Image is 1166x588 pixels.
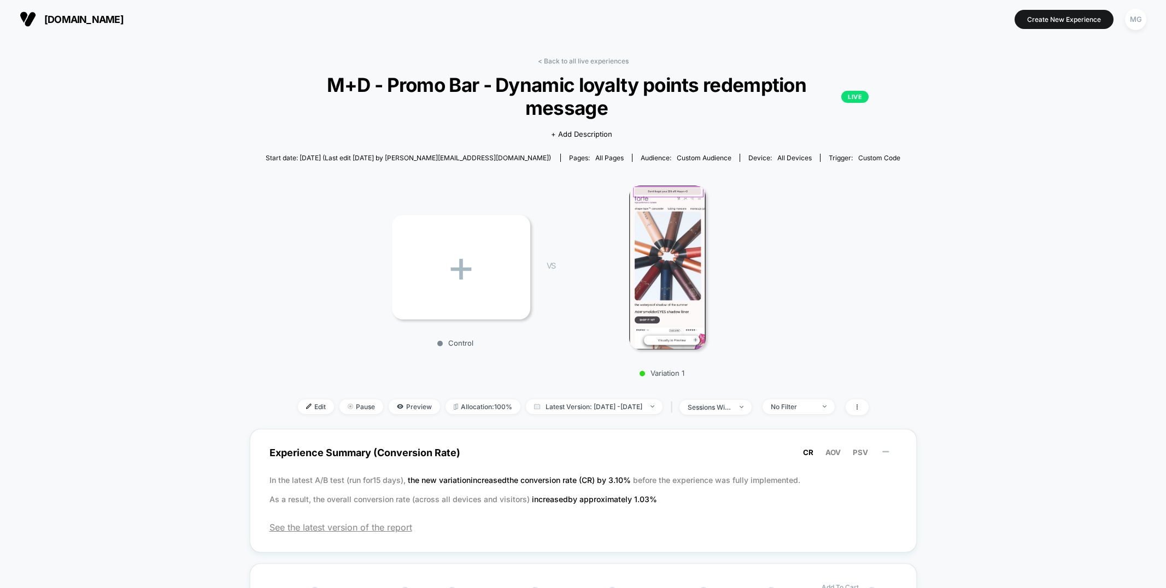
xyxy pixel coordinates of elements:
img: end [823,405,827,407]
img: edit [306,404,312,409]
span: all devices [777,154,812,162]
span: + Add Description [551,129,612,140]
div: + [392,215,530,319]
p: Variation 1 [566,369,758,377]
div: No Filter [771,403,815,411]
button: MG [1122,8,1150,31]
span: all pages [595,154,624,162]
span: the new variation increased the conversion rate (CR) by 3.10 % [408,475,633,485]
span: M+D - Promo Bar - Dynamic loyalty points redemption message [297,73,869,119]
a: < Back to all live experiences [538,57,629,65]
span: increased by approximately 1.03 % [532,494,657,504]
button: PSV [849,447,871,457]
span: Pause [339,399,383,414]
img: Variation 1 main [629,185,706,350]
div: MG [1125,9,1146,30]
div: Trigger: [829,154,900,162]
span: Custom Audience [677,154,731,162]
button: AOV [822,447,844,457]
img: end [651,405,654,407]
span: Start date: [DATE] (Last edit [DATE] by [PERSON_NAME][EMAIL_ADDRESS][DOMAIN_NAME]) [266,154,551,162]
span: Experience Summary (Conversion Rate) [269,440,897,465]
img: Visually logo [20,11,36,27]
span: AOV [825,448,841,457]
span: [DOMAIN_NAME] [44,14,124,25]
div: Pages: [569,154,624,162]
p: LIVE [841,91,869,103]
div: Audience: [641,154,731,162]
img: end [740,406,743,408]
img: calendar [534,404,540,409]
p: Control [386,339,525,347]
span: Latest Version: [DATE] - [DATE] [526,399,663,414]
button: [DOMAIN_NAME] [16,10,127,28]
img: rebalance [454,404,458,410]
button: CR [800,447,817,457]
span: PSV [853,448,868,457]
span: Preview [389,399,440,414]
span: Custom Code [858,154,900,162]
img: end [348,404,353,409]
span: Device: [740,154,820,162]
span: Allocation: 100% [446,399,520,414]
span: | [668,399,679,415]
span: VS [547,261,555,270]
span: Edit [298,399,334,414]
span: CR [803,448,813,457]
button: Create New Experience [1015,10,1114,29]
p: In the latest A/B test (run for 15 days), before the experience was fully implemented. As a resul... [269,470,897,509]
div: sessions with impression [688,403,731,411]
span: See the latest version of the report [269,522,897,533]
